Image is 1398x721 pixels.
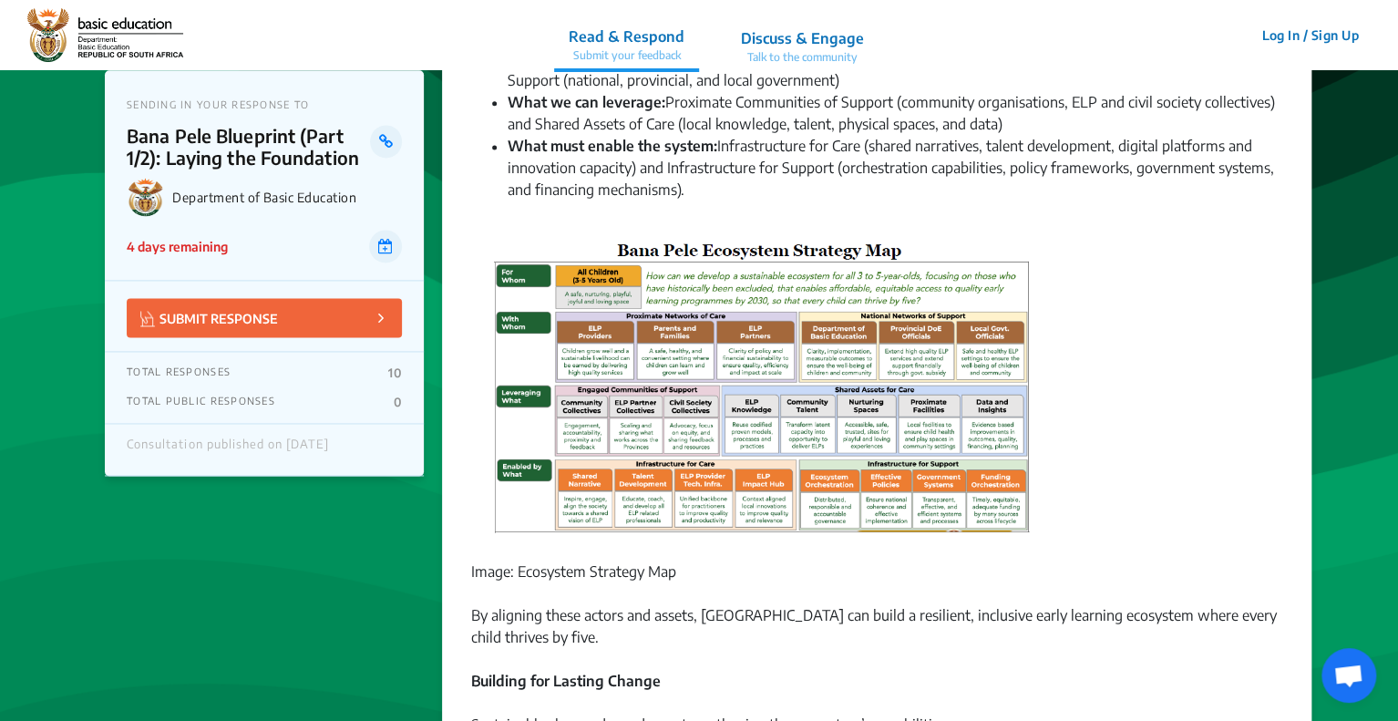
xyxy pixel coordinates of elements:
[388,366,402,380] p: 10
[471,671,661,689] strong: Building for Lasting Change
[127,237,228,256] p: 4 days remaining
[172,190,402,205] p: Department of Basic Education
[508,93,665,111] strong: What we can leverage:
[127,98,402,110] p: SENDING IN YOUR RESPONSE TO
[127,125,370,169] p: Bana Pele Blueprint (Part 1/2): Laying the Foundation
[127,366,231,380] p: TOTAL RESPONSES
[741,27,864,49] p: Discuss & Engage
[478,237,1047,545] img: AD_4nXe6ekdfCtHvnfgfegZAXFaf_3AOc3eVR724Y-txvEQivzFcdYZrsN5SgLkfes97_w-qSJ2L3h8D3V8zZ6Ny377gUPDuH...
[140,307,278,328] p: SUBMIT RESPONSE
[127,395,275,409] p: TOTAL PUBLIC RESPONSES
[741,49,864,66] p: Talk to the community
[1321,648,1376,703] div: Open chat
[508,137,717,155] strong: What must enable the system:
[127,438,329,461] div: Consultation published on [DATE]
[508,91,1282,135] li: Proximate Communities of Support (community organisations, ELP and civil society collectives) and...
[471,237,1282,669] div: By aligning these actors and assets, [GEOGRAPHIC_DATA] can build a resilient, inclusive early lea...
[27,8,183,63] img: r3bhv9o7vttlwasn7lg2llmba4yf
[569,26,684,47] p: Read & Respond
[471,560,1282,582] figcaption: Image: Ecosystem Strategy Map
[569,47,684,64] p: Submit your feedback
[508,135,1282,201] li: Infrastructure for Care (shared narratives, talent development, digital platforms and innovation ...
[1249,21,1371,49] button: Log In / Sign Up
[127,178,165,216] img: Department of Basic Education logo
[394,395,402,409] p: 0
[127,298,402,337] button: SUBMIT RESPONSE
[140,311,155,326] img: Vector.jpg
